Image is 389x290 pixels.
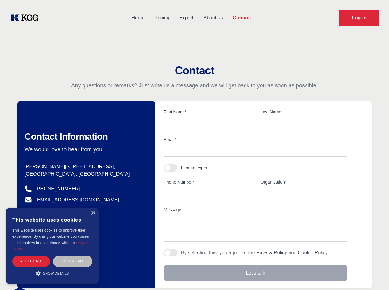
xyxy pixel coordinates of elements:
a: Cookie Policy [298,250,328,255]
label: Phone Number* [164,179,251,185]
a: Pricing [149,10,174,26]
div: This website uses cookies [12,213,92,227]
button: Let's talk [164,265,347,281]
h2: Contact [7,65,382,77]
span: Show details [43,272,69,275]
a: About us [198,10,228,26]
div: Decline all [53,256,92,267]
iframe: Chat Widget [358,260,389,290]
a: @knowledgegategroup [25,207,86,215]
p: Any questions or remarks? Just write us a message and we will get back to you as soon as possible! [7,82,382,89]
label: Email* [164,137,347,143]
a: Contact [228,10,256,26]
h2: Contact Information [25,131,145,142]
div: Accept all [12,256,50,267]
a: Privacy Policy [256,250,287,255]
a: Cookie Policy [12,241,87,251]
p: [PERSON_NAME][STREET_ADDRESS], [25,163,145,170]
p: By selecting this, you agree to the and . [181,249,329,256]
label: First Name* [164,109,251,115]
p: We would love to hear from you. [25,146,145,153]
a: [PHONE_NUMBER] [36,185,80,193]
label: Organization* [261,179,347,185]
label: Last Name* [261,109,347,115]
a: Home [126,10,149,26]
div: Show details [12,270,92,276]
a: Request Demo [339,10,379,26]
span: This website uses cookies to improve user experience. By using our website you consent to all coo... [12,228,91,245]
label: Message [164,207,347,213]
p: [GEOGRAPHIC_DATA], [GEOGRAPHIC_DATA] [25,170,145,178]
div: I am an expert [181,165,209,171]
a: [EMAIL_ADDRESS][DOMAIN_NAME] [36,196,119,204]
a: Expert [174,10,198,26]
a: KOL Knowledge Platform: Talk to Key External Experts (KEE) [10,13,43,23]
div: Close [91,211,95,216]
